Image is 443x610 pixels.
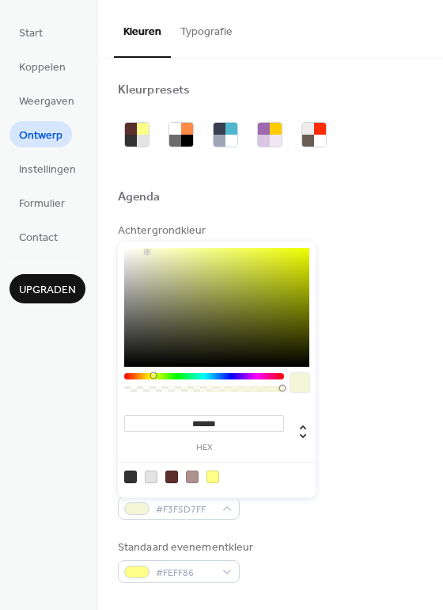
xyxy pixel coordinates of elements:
div: Standaard evenementkleur [118,539,253,556]
a: Start [9,19,52,45]
a: Weergaven [9,87,84,113]
span: Weergaven [19,93,74,110]
span: Instellingen [19,162,76,178]
div: Achtergrondkleur [118,223,237,239]
button: Upgraden [9,274,85,303]
div: rgb(254, 255, 134) [206,471,219,483]
span: Start [19,25,43,42]
span: Contact [19,230,58,246]
span: Koppelen [19,59,66,76]
div: Agenda [118,189,161,206]
div: Kleurpresets [118,82,190,99]
span: Formulier [19,196,65,212]
a: Formulier [9,189,74,215]
a: Koppelen [9,53,75,79]
span: Ontwerp [19,128,62,144]
div: rgb(173, 145, 143) [186,471,199,483]
a: Contact [9,223,67,250]
span: Upgraden [19,282,76,299]
a: Instellingen [9,155,85,181]
div: rgb(227, 227, 227) [145,471,157,483]
span: #F3F5D7FF [156,501,214,518]
span: #FEFF86 [156,565,214,581]
div: rgb(50, 50, 50) [124,471,137,483]
label: hex [124,444,284,452]
div: rgb(91, 47, 44) [165,471,178,483]
a: Ontwerp [9,121,72,147]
